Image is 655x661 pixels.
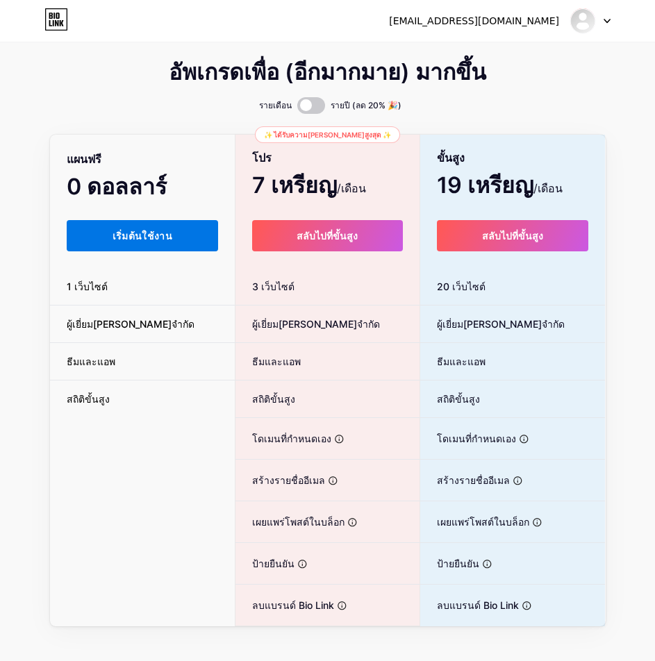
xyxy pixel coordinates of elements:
font: 0 ดอลลาร์ [67,173,167,200]
button: สลับไปที่ขั้นสูง [252,220,403,251]
font: อัพเกรดเพื่อ (อีกมากมาย) มากขึ้น [169,58,486,85]
font: สร้างรายชื่ออีเมล [437,474,510,486]
font: ✨ ได้รับความ[PERSON_NAME]สูงสุด ✨ [264,131,391,139]
font: 1 เว็บไซต์ [67,281,108,292]
font: ลบแบรนด์ Bio Link [437,599,519,611]
font: ขั้นสูง [437,151,465,165]
font: โดเมนที่กำหนดเอง [252,433,331,444]
font: 3 เว็บไซต์ [252,281,295,292]
font: ป้ายยืนยัน [437,558,479,569]
font: เริ่มต้นใช้งาน [113,230,173,242]
font: 20 เว็บไซต์ [437,281,486,292]
font: ผู้เยี่ยม[PERSON_NAME]จำกัด [252,318,380,330]
font: ลบแบรนด์ Bio Link [252,599,334,611]
font: โดเมนที่กำหนดเอง [437,433,516,444]
font: สลับไปที่ขั้นสูง [297,230,358,242]
font: ธีมและแอพ [67,355,115,367]
font: สถิติขั้นสูง [252,393,295,405]
font: ผู้เยี่ยม[PERSON_NAME]จำกัด [437,318,565,330]
font: [EMAIL_ADDRESS][DOMAIN_NAME] [389,15,559,26]
font: สถิติขั้นสูง [437,393,480,405]
font: ผู้เยี่ยม[PERSON_NAME]จำกัด [67,318,194,330]
font: รายเดือน [259,100,292,110]
font: สลับไปที่ขั้นสูง [482,230,543,242]
img: ชาบูฮับ [570,8,596,34]
font: แผนฟรี [67,152,101,166]
font: ป้ายยืนยัน [252,558,295,569]
font: ธีมและแอพ [437,355,486,367]
font: สถิติขั้นสูง [67,393,110,405]
font: โปร [252,151,272,165]
font: ธีมและแอพ [252,355,301,367]
font: เผยแพร่โพสต์ในบล็อก [252,516,345,528]
font: /เดือน [533,181,563,195]
button: เริ่มต้นใช้งาน [67,220,219,251]
button: สลับไปที่ขั้นสูง [437,220,589,251]
font: /เดือน [337,181,366,195]
font: เผยแพร่โพสต์ในบล็อก [437,516,529,528]
font: 7 เหรียญ [252,171,337,199]
font: รายปี (ลด 20% 🎉) [331,100,401,110]
font: 19 เหรียญ [437,171,533,199]
font: สร้างรายชื่ออีเมล [252,474,325,486]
